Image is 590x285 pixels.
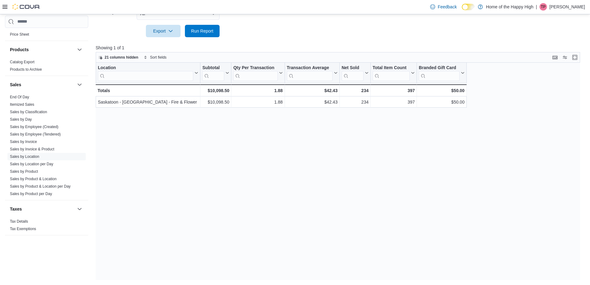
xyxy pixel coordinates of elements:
[146,25,181,37] button: Export
[150,55,166,60] span: Sort fields
[571,54,579,61] button: Enter fullscreen
[10,206,75,212] button: Taxes
[98,65,193,71] div: Location
[202,98,229,106] div: $10,098.50
[10,132,61,136] a: Sales by Employee (Tendered)
[233,65,278,81] div: Qty Per Transaction
[202,65,224,81] div: Subtotal
[373,65,415,81] button: Total Item Count
[185,25,220,37] button: Run Report
[428,1,459,13] a: Feedback
[561,54,569,61] button: Display options
[342,98,369,106] div: 234
[438,4,457,10] span: Feedback
[202,65,224,71] div: Subtotal
[10,162,53,166] a: Sales by Location per Day
[10,169,38,174] span: Sales by Product
[462,4,475,10] input: Dark Mode
[10,102,34,107] a: Itemized Sales
[287,65,338,81] button: Transaction Average
[10,82,75,88] button: Sales
[10,109,47,114] span: Sales by Classification
[342,65,364,71] div: Net Sold
[76,46,83,53] button: Products
[549,3,585,11] p: [PERSON_NAME]
[10,219,28,224] span: Tax Details
[10,60,34,65] span: Catalog Export
[287,65,333,71] div: Transaction Average
[342,65,369,81] button: Net Sold
[373,87,415,94] div: 397
[5,218,88,235] div: Taxes
[98,98,198,106] div: Saskatoon - [GEOGRAPHIC_DATA] - Fire & Flower
[76,81,83,88] button: Sales
[342,87,369,94] div: 234
[10,82,21,88] h3: Sales
[10,192,52,196] a: Sales by Product per Day
[10,154,39,159] a: Sales by Location
[96,45,585,51] p: Showing 1 of 1
[202,65,229,81] button: Subtotal
[105,55,138,60] span: 21 columns hidden
[10,110,47,114] a: Sales by Classification
[419,65,465,81] button: Branded Gift Card
[98,65,198,81] button: Location
[10,32,29,37] a: Price Sheet
[98,65,193,81] div: Location
[551,54,559,61] button: Keyboard shortcuts
[287,98,338,106] div: $42.43
[419,65,460,81] div: Branded Gift Card
[202,87,229,94] div: $10,098.50
[419,98,465,106] div: $50.00
[10,169,38,174] a: Sales by Product
[10,176,57,181] span: Sales by Product & Location
[233,87,282,94] div: 1.88
[76,205,83,213] button: Taxes
[5,31,88,41] div: Pricing
[10,95,29,99] a: End Of Day
[10,60,34,64] a: Catalog Export
[98,87,198,94] div: Totals
[10,117,32,122] span: Sales by Day
[10,162,53,167] span: Sales by Location per Day
[233,65,282,81] button: Qty Per Transaction
[150,25,177,37] span: Export
[287,87,338,94] div: $42.43
[10,117,32,122] a: Sales by Day
[10,206,22,212] h3: Taxes
[541,3,545,11] span: TP
[10,132,61,137] span: Sales by Employee (Tendered)
[540,3,547,11] div: Thalia Pompu
[373,65,410,71] div: Total Item Count
[10,219,28,224] a: Tax Details
[10,177,57,181] a: Sales by Product & Location
[5,58,88,76] div: Products
[10,95,29,100] span: End Of Day
[536,3,537,11] p: |
[342,65,364,81] div: Net Sold
[12,4,40,10] img: Cova
[233,98,282,106] div: 1.88
[96,54,141,61] button: 21 columns hidden
[10,147,54,151] a: Sales by Invoice & Product
[5,93,88,200] div: Sales
[191,28,213,34] span: Run Report
[373,65,410,81] div: Total Item Count
[10,124,59,129] span: Sales by Employee (Created)
[486,3,533,11] p: Home of the Happy High
[287,65,333,81] div: Transaction Average
[419,87,465,94] div: $50.00
[10,140,37,144] a: Sales by Invoice
[10,67,42,72] a: Products to Archive
[141,54,169,61] button: Sort fields
[10,47,29,53] h3: Products
[10,227,36,231] a: Tax Exemptions
[419,65,460,71] div: Branded Gift Card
